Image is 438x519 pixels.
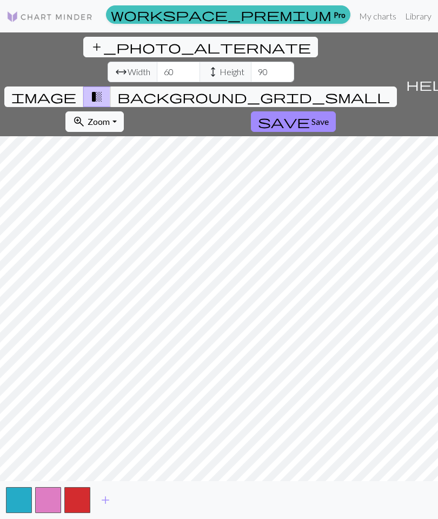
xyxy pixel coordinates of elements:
button: Zoom [65,111,123,132]
button: Save [251,111,336,132]
span: arrow_range [115,64,128,79]
span: Height [220,65,244,78]
span: add [99,493,112,508]
span: height [207,64,220,79]
a: My charts [355,5,401,27]
span: Zoom [88,116,110,127]
span: add_photo_alternate [90,39,311,55]
span: zoom_in [72,114,85,129]
span: Width [128,65,150,78]
span: save [258,114,310,129]
a: Pro [106,5,350,24]
a: Library [401,5,436,27]
span: transition_fade [90,89,103,104]
span: Save [311,116,329,127]
img: Logo [6,10,93,23]
button: Add color [92,490,119,510]
span: background_grid_small [117,89,390,104]
span: workspace_premium [111,7,331,22]
span: image [11,89,76,104]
